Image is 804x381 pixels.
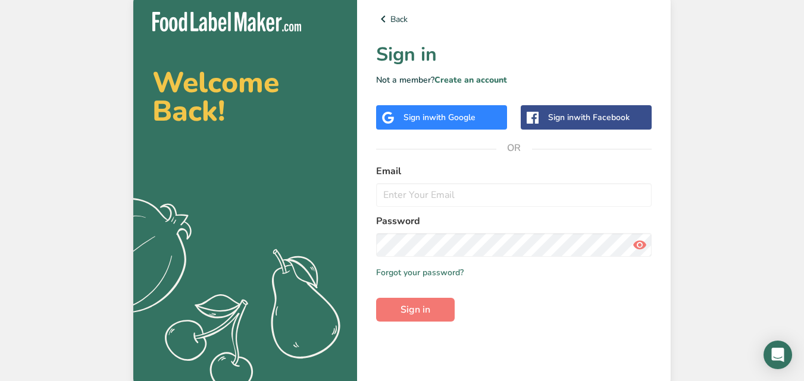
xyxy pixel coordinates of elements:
[376,298,455,322] button: Sign in
[376,214,652,228] label: Password
[548,111,630,124] div: Sign in
[496,130,532,166] span: OR
[376,74,652,86] p: Not a member?
[434,74,507,86] a: Create an account
[376,164,652,178] label: Email
[152,12,301,32] img: Food Label Maker
[403,111,475,124] div: Sign in
[152,68,338,125] h2: Welcome Back!
[764,341,792,369] div: Open Intercom Messenger
[429,112,475,123] span: with Google
[376,183,652,207] input: Enter Your Email
[574,112,630,123] span: with Facebook
[376,266,464,279] a: Forgot your password?
[376,40,652,69] h1: Sign in
[401,303,430,317] span: Sign in
[376,12,652,26] a: Back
